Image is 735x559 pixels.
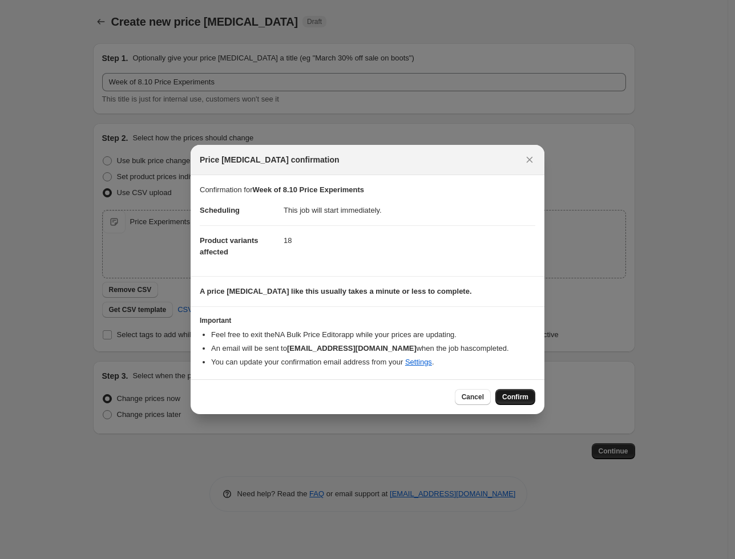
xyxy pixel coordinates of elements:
p: Confirmation for [200,184,535,196]
li: Feel free to exit the NA Bulk Price Editor app while your prices are updating. [211,329,535,341]
span: Scheduling [200,206,240,214]
b: Week of 8.10 Price Experiments [252,185,364,194]
span: Product variants affected [200,236,259,256]
li: An email will be sent to when the job has completed . [211,343,535,354]
li: You can update your confirmation email address from your . [211,357,535,368]
dd: This job will start immediately. [284,196,535,225]
span: Confirm [502,392,528,402]
button: Close [522,152,538,168]
button: Cancel [455,389,491,405]
b: [EMAIL_ADDRESS][DOMAIN_NAME] [287,344,417,353]
h3: Important [200,316,535,325]
span: Cancel [462,392,484,402]
button: Confirm [495,389,535,405]
span: Price [MEDICAL_DATA] confirmation [200,154,340,165]
dd: 18 [284,225,535,256]
a: Settings [405,358,432,366]
b: A price [MEDICAL_DATA] like this usually takes a minute or less to complete. [200,287,472,295]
